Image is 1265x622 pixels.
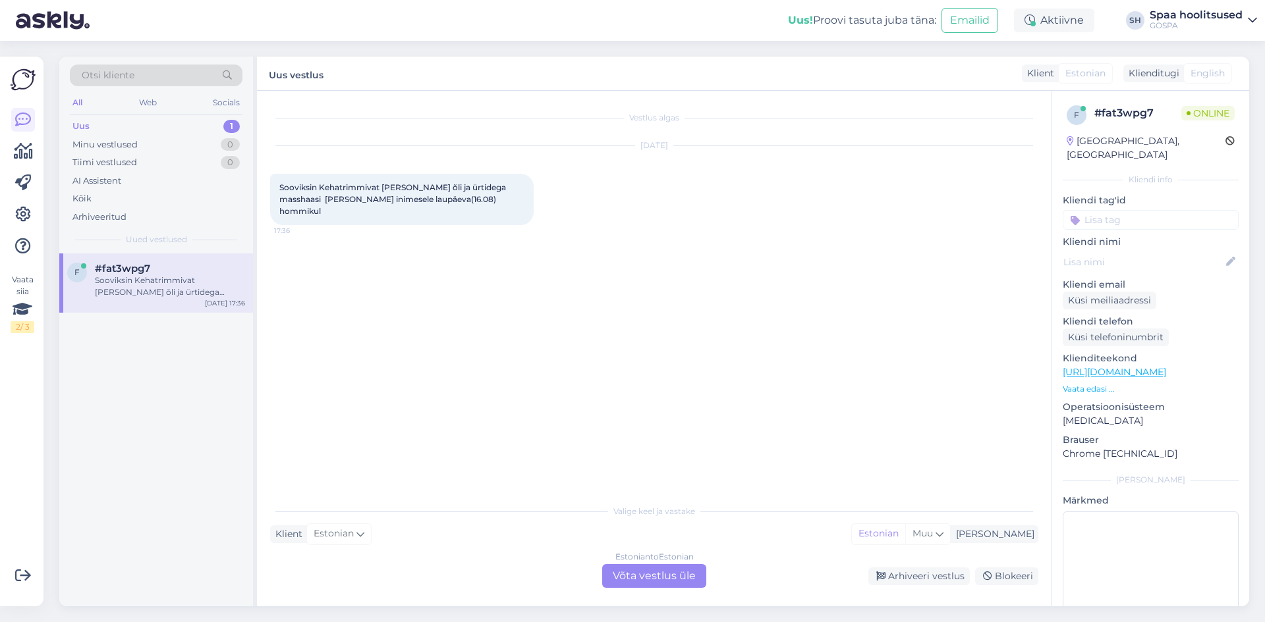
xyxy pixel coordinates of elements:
div: GOSPA [1150,20,1243,31]
a: [URL][DOMAIN_NAME] [1063,366,1166,378]
div: SH [1126,11,1144,30]
p: Operatsioonisüsteem [1063,400,1239,414]
div: 2 / 3 [11,321,34,333]
span: Muu [913,527,933,539]
div: Arhiveeritud [72,211,126,224]
div: [GEOGRAPHIC_DATA], [GEOGRAPHIC_DATA] [1067,134,1225,162]
p: Brauser [1063,433,1239,447]
p: Vaata edasi ... [1063,383,1239,395]
div: Arhiveeri vestlus [868,567,970,585]
div: [PERSON_NAME] [1063,474,1239,486]
p: Chrome [TECHNICAL_ID] [1063,447,1239,461]
p: Kliendi telefon [1063,315,1239,328]
span: f [74,267,80,277]
div: Võta vestlus üle [602,564,706,588]
div: Tiimi vestlused [72,156,137,169]
div: Proovi tasuta juba täna: [788,13,936,28]
div: All [70,94,85,111]
span: Uued vestlused [126,234,187,246]
span: English [1191,66,1225,80]
div: [DATE] [270,140,1038,151]
div: Estonian [852,524,905,544]
div: Klienditugi [1123,66,1179,80]
div: [PERSON_NAME] [951,527,1034,541]
div: Aktiivne [1014,9,1094,32]
div: Estonian to Estonian [615,551,694,563]
span: 17:36 [274,226,323,236]
div: Küsi meiliaadressi [1063,292,1156,309]
div: Vestlus algas [270,112,1038,124]
span: #fat3wpg7 [95,263,150,274]
p: Kliendi tag'id [1063,194,1239,207]
div: Sooviksin Kehatrimmivat [PERSON_NAME] õli ja ürtidega masshaasi [PERSON_NAME] inimesele laupäeva(... [95,274,245,298]
input: Lisa tag [1063,210,1239,230]
img: Askly Logo [11,67,36,92]
label: Uus vestlus [269,65,323,82]
div: Spaa hoolitsused [1150,10,1243,20]
div: Küsi telefoninumbrit [1063,328,1169,346]
button: Emailid [942,8,998,33]
div: # fat3wpg7 [1094,105,1181,121]
div: Klient [270,527,302,541]
div: 0 [221,156,240,169]
div: Web [136,94,159,111]
div: Kliendi info [1063,174,1239,186]
p: Märkmed [1063,494,1239,507]
div: 1 [223,120,240,133]
div: Uus [72,120,90,133]
span: Estonian [1065,66,1106,80]
div: Valige keel ja vastake [270,505,1038,517]
div: Kõik [72,192,92,205]
b: Uus! [788,14,813,26]
a: Spaa hoolitsusedGOSPA [1150,10,1257,31]
span: Sooviksin Kehatrimmivat [PERSON_NAME] õli ja ürtidega masshaasi [PERSON_NAME] inimesele laupäeva(... [279,182,508,216]
p: Kliendi nimi [1063,235,1239,249]
p: [MEDICAL_DATA] [1063,414,1239,428]
p: Kliendi email [1063,278,1239,292]
span: Estonian [314,527,354,541]
div: Minu vestlused [72,138,138,151]
span: Online [1181,106,1235,120]
div: 0 [221,138,240,151]
div: Blokeeri [975,567,1038,585]
div: Socials [210,94,242,111]
div: [DATE] 17:36 [205,298,245,308]
span: Otsi kliente [82,68,134,82]
span: f [1074,110,1079,120]
div: Vaata siia [11,274,34,333]
div: AI Assistent [72,174,121,188]
p: Klienditeekond [1063,351,1239,365]
input: Lisa nimi [1063,255,1223,269]
div: Klient [1022,66,1054,80]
